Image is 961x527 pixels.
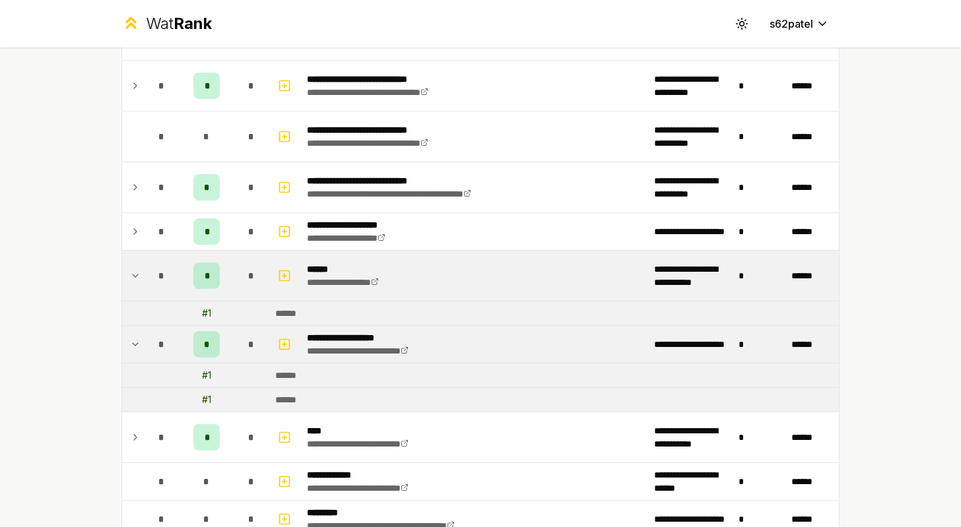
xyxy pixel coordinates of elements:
span: Rank [174,14,212,33]
span: s62patel [770,16,813,32]
button: s62patel [759,12,840,36]
div: # 1 [202,369,211,382]
div: # 1 [202,307,211,320]
a: WatRank [121,13,212,34]
div: # 1 [202,393,211,406]
div: Wat [146,13,212,34]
